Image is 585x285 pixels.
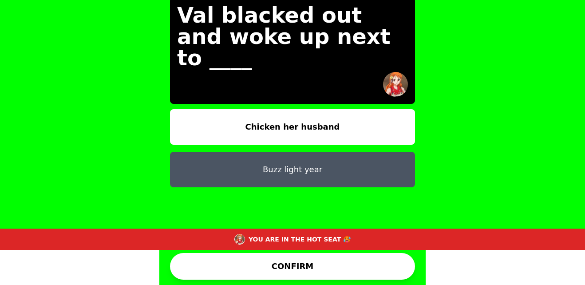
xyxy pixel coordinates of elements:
[234,234,245,245] img: Hot seat player
[170,253,415,280] button: CONFIRM
[383,72,408,97] img: hot seat user avatar
[177,4,408,68] p: Val blacked out and woke up next to ____
[170,152,415,187] button: Buzz light year
[170,109,415,145] button: Chicken her husband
